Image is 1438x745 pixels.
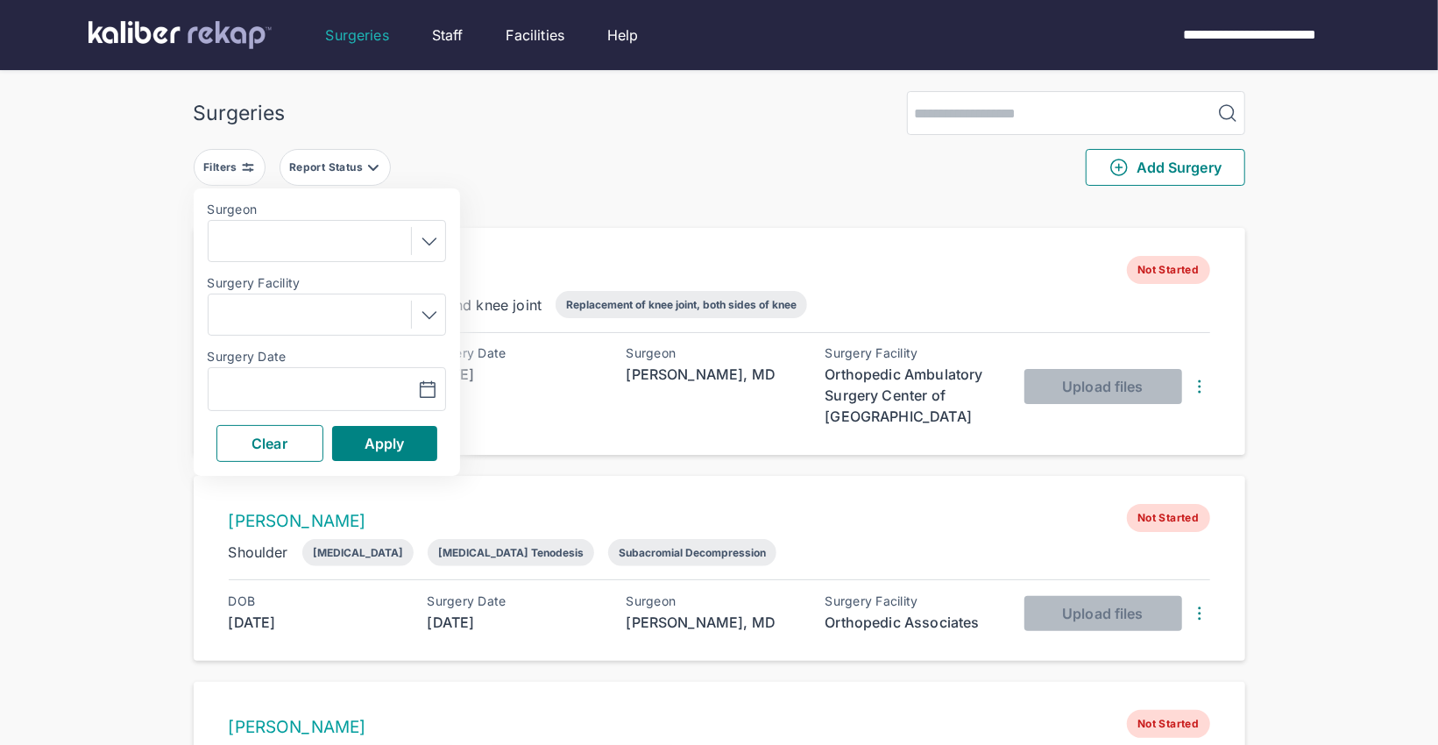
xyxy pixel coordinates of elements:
a: Help [607,25,639,46]
div: Surgery Facility [825,594,1001,608]
div: Surgery Facility [825,346,1001,360]
div: [MEDICAL_DATA] Tenodesis [438,546,584,559]
span: Add Surgery [1109,157,1222,178]
div: DOB [229,594,404,608]
label: Surgery Date [208,350,446,364]
div: Shoulder [229,542,288,563]
div: Surgeries [194,101,286,125]
label: Surgery Facility [208,276,446,290]
button: Filters [194,149,266,186]
button: Add Surgery [1086,149,1245,186]
span: Not Started [1127,710,1209,738]
button: Apply [332,426,437,461]
div: Orthopedic Ambulatory Surgery Center of [GEOGRAPHIC_DATA] [825,364,1001,427]
button: Clear [216,425,323,462]
a: Facilities [506,25,565,46]
button: Upload files [1024,596,1182,631]
div: Filters [203,160,241,174]
span: Upload files [1062,378,1143,395]
div: Surgery Date [428,594,603,608]
div: [PERSON_NAME], MD [627,364,802,385]
a: Surgeries [326,25,389,46]
div: [DATE] [229,612,404,633]
img: DotsThreeVertical.31cb0eda.svg [1189,376,1210,397]
img: faders-horizontal-grey.d550dbda.svg [241,160,255,174]
label: Surgeon [208,202,446,216]
div: Surgeon [627,346,802,360]
button: Report Status [280,149,391,186]
img: DotsThreeVertical.31cb0eda.svg [1189,603,1210,624]
div: Replacement of knee joint, both sides of knee [566,298,797,311]
span: Upload files [1062,605,1143,622]
div: [PERSON_NAME], MD [627,612,802,633]
span: Clear [251,435,287,452]
button: Upload files [1024,369,1182,404]
div: Orthopedic Associates [825,612,1001,633]
a: Staff [432,25,464,46]
div: [DATE] [428,612,603,633]
img: kaliber labs logo [89,21,272,49]
div: Report Status [289,160,366,174]
span: Apply [365,435,405,452]
img: filter-caret-down-grey.b3560631.svg [366,160,380,174]
div: 2254 entries [194,200,1245,221]
img: PlusCircleGreen.5fd88d77.svg [1109,157,1130,178]
div: Subacromial Decompression [619,546,766,559]
div: [DATE] [428,364,603,385]
div: Surgery Date [428,346,603,360]
span: Not Started [1127,504,1209,532]
a: [PERSON_NAME] [229,717,366,737]
a: [PERSON_NAME] [229,511,366,531]
span: Not Started [1127,256,1209,284]
div: Surgeon [627,594,802,608]
img: MagnifyingGlass.1dc66aab.svg [1217,103,1238,124]
div: [MEDICAL_DATA] [313,546,403,559]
